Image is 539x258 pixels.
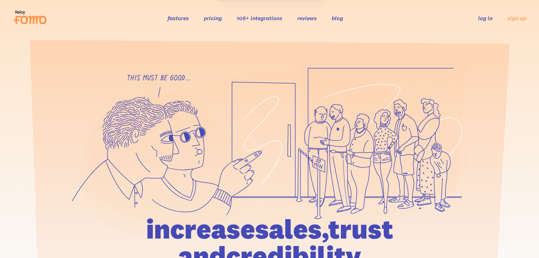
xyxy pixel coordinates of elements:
[204,14,222,22] a: pricing
[507,14,526,22] a: sign up
[297,14,317,22] a: reviews
[237,14,282,22] a: 106+ integrations
[478,14,493,22] a: log in
[168,14,189,22] a: features
[332,14,343,22] a: blog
